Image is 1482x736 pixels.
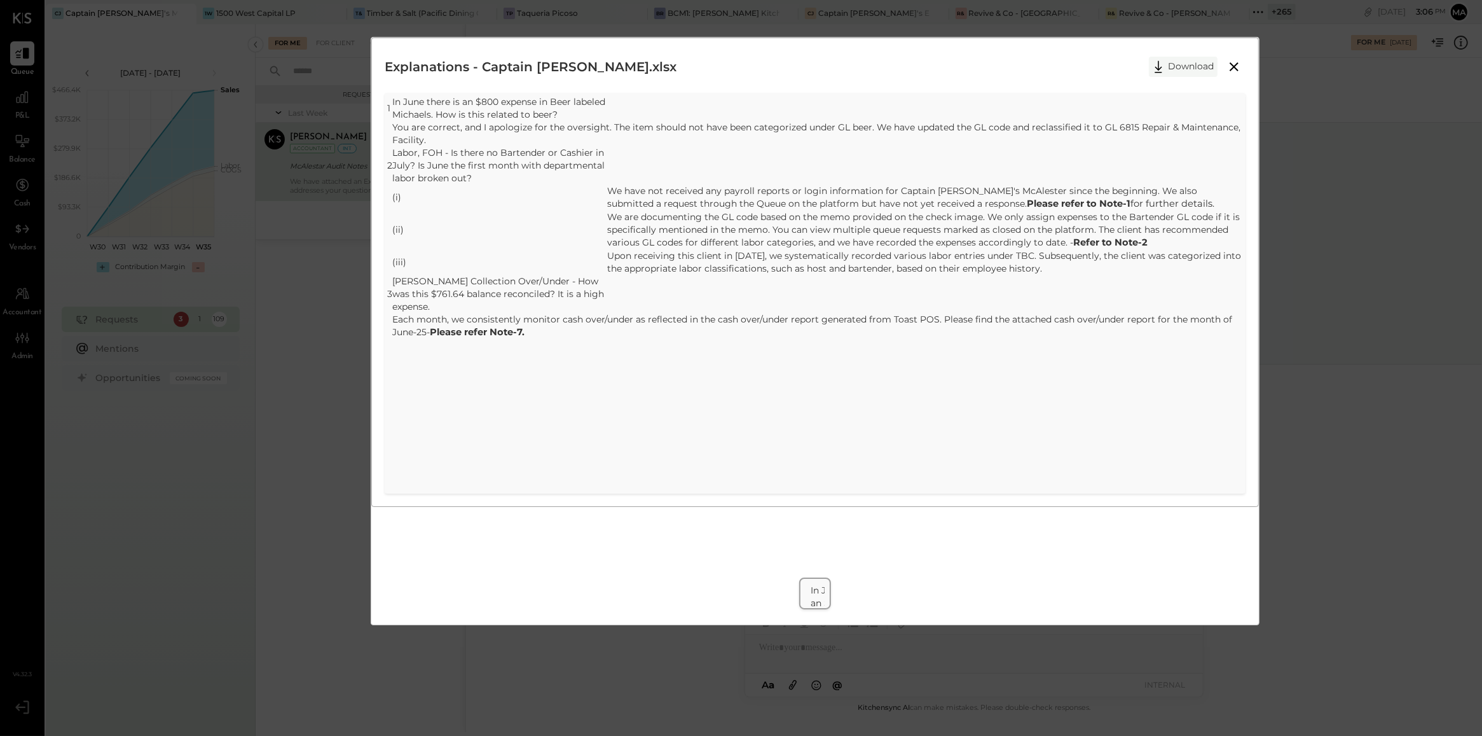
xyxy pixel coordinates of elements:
td: Upon receiving this client in [DATE], we systematically recorded various labor entries under TBC.... [607,249,1243,275]
td: 3 [387,275,392,313]
td: 1 [387,95,392,121]
b: Please refer to Note-1 [1027,198,1130,209]
td: 2 [387,146,392,184]
b: Refer to Note-2 [1073,237,1148,248]
td: (i) [392,184,608,211]
b: Please refer Note-7. [430,326,525,338]
h2: Explanations - Captain [PERSON_NAME].xlsx [385,51,676,83]
td: [PERSON_NAME] Collection Over/Under - How was this $761.64 balance reconciled? It is a high expense. [392,275,608,313]
td: You are correct, and I apologize for the oversight. The item should not have been categorized und... [392,121,1243,146]
td: (ii) [392,211,608,249]
td: We have not received any payroll reports or login information for Captain [PERSON_NAME]'s McAlest... [607,184,1243,211]
td: In June there is an $800 expense in Beer labeled Michaels. How is this related to beer? [811,584,886,660]
button: Download [1149,57,1218,77]
td: Each month, we consistently monitor cash over/under as reflected in the cash over/under report ge... [392,313,1243,339]
td: We are documenting the GL code based on the memo provided on the check image. We only assign expe... [607,211,1243,249]
span: for further details. [1130,198,1214,209]
td: 1 [806,584,811,660]
td: Labor, FOH - Is there no Bartender or Cashier in July? Is June the first month with departmental ... [392,146,608,184]
td: (iii) [392,249,608,275]
td: In June there is an $800 expense in Beer labeled Michaels. How is this related to beer? [392,95,608,121]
